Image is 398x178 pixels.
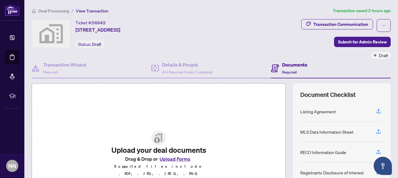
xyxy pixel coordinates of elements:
[334,37,391,47] button: Submit for Admin Review
[282,61,307,68] h4: Documents
[382,23,386,28] span: ellipsis
[76,40,104,48] div: Status:
[374,157,392,175] button: Open asap
[38,8,69,14] span: Deal Processing
[72,7,73,14] li: /
[32,19,70,48] img: svg%3e
[151,131,166,145] img: File Upload
[300,169,364,176] div: Registrants Disclosure of Interest
[92,20,106,26] span: 56642
[43,61,86,68] h4: Transaction Wizard
[158,155,192,163] button: Upload Forms
[300,91,356,99] span: Document Checklist
[76,8,108,14] span: View Transaction
[282,70,297,74] span: Required
[162,70,213,74] span: 4/4 Required Fields Completed
[301,19,373,29] button: Transaction Communication
[43,70,58,74] span: Required
[379,52,388,59] span: Draft
[300,128,354,135] div: MLS Data Information Sheet
[76,19,106,26] div: Ticket #:
[92,42,101,47] span: Draft
[8,162,16,170] span: NN
[338,37,387,47] span: Submit for Admin Review
[107,145,210,155] h2: Upload your deal documents
[125,155,192,163] span: Drag & Drop or
[5,5,19,16] img: logo
[32,9,36,13] span: home
[300,149,346,156] div: RECO Information Guide
[333,7,391,14] article: Transaction saved 2 hours ago
[76,26,120,33] span: [STREET_ADDRESS]
[313,19,368,29] div: Transaction Communication
[300,108,336,115] div: Listing Agreement
[162,61,213,68] h4: Details & People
